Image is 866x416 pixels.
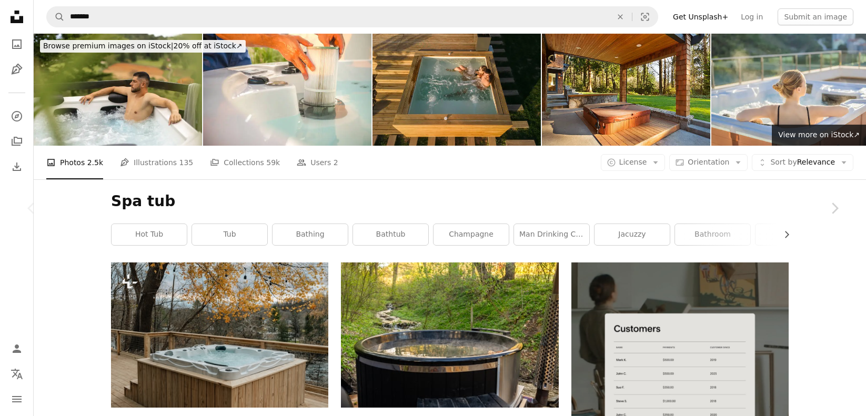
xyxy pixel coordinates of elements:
[777,224,789,245] button: scroll list to the right
[675,224,750,245] a: bathroom
[47,7,65,27] button: Search Unsplash
[778,130,860,139] span: View more on iStock ↗
[34,34,252,59] a: Browse premium images on iStock|20% off at iStock↗
[120,146,193,179] a: Illustrations 135
[353,224,428,245] a: bathtub
[619,158,647,166] span: License
[770,158,797,166] span: Sort by
[734,8,769,25] a: Log in
[6,106,27,127] a: Explore
[609,7,632,27] button: Clear
[372,34,541,146] img: Couple having relaxing time in hot tub
[43,42,243,50] span: 20% off at iStock ↗
[43,42,173,50] span: Browse premium images on iStock |
[297,146,338,179] a: Users 2
[803,158,866,259] a: Next
[111,192,789,211] h1: Spa tub
[46,6,658,27] form: Find visuals sitewide
[203,34,371,146] img: Hot Tub Technician Removing Water Filter and Performing Scheduled Garden SPA Maintenance
[514,224,589,245] a: man drinking champagne
[434,224,509,245] a: champagne
[192,224,267,245] a: tub
[778,8,853,25] button: Submit an image
[341,330,558,339] a: a hot tub sitting in the middle of a forest
[34,34,202,146] img: Man enjoying outdoor hot tub
[772,125,866,146] a: View more on iStock↗
[6,156,27,177] a: Download History
[6,34,27,55] a: Photos
[595,224,670,245] a: jacuzzy
[756,224,831,245] a: airbnb
[667,8,734,25] a: Get Unsplash+
[6,338,27,359] a: Log in / Sign up
[341,262,558,407] img: a hot tub sitting in the middle of a forest
[179,157,194,168] span: 135
[6,131,27,152] a: Collections
[111,330,328,339] a: A hot tub sitting on top of a wooden deck
[6,363,27,384] button: Language
[688,158,729,166] span: Orientation
[601,154,666,171] button: License
[542,34,710,146] img: Hot Tub and Amazing Backyard
[273,224,348,245] a: bathing
[752,154,853,171] button: Sort byRelevance
[669,154,748,171] button: Orientation
[111,262,328,407] img: A hot tub sitting on top of a wooden deck
[112,224,187,245] a: hot tub
[632,7,658,27] button: Visual search
[770,157,835,168] span: Relevance
[210,146,280,179] a: Collections 59k
[6,389,27,410] button: Menu
[6,59,27,80] a: Illustrations
[334,157,338,168] span: 2
[266,157,280,168] span: 59k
